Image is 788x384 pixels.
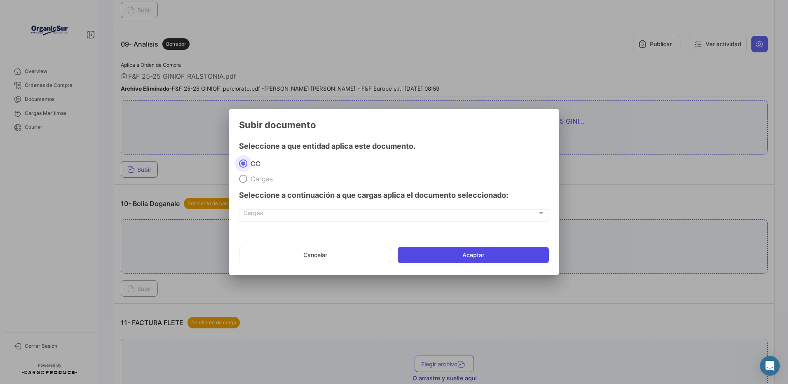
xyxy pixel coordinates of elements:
button: Aceptar [398,247,549,263]
span: Cargas [244,211,537,218]
div: Abrir Intercom Messenger [760,356,780,376]
h3: Subir documento [239,119,549,131]
h4: Seleccione a continuación a que cargas aplica el documento seleccionado: [239,190,549,201]
h4: Seleccione a que entidad aplica este documento. [239,140,549,152]
span: OC [247,159,260,168]
button: Cancelar [239,247,391,263]
span: Cargas [247,175,273,183]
